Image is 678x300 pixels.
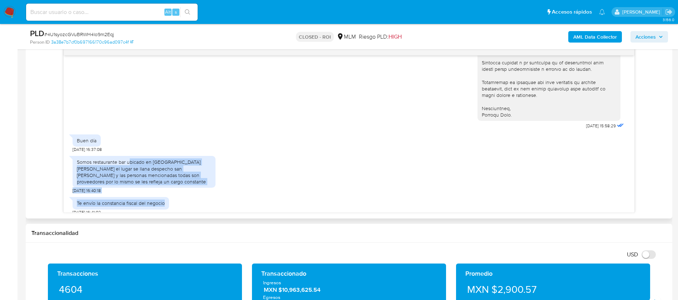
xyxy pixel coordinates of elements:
[31,230,667,237] h1: Transaccionalidad
[635,31,656,43] span: Acciones
[568,31,622,43] button: AML Data Collector
[175,9,177,15] span: s
[165,9,171,15] span: Alt
[665,8,673,16] a: Salir
[389,33,402,41] span: HIGH
[73,210,101,215] span: [DATE] 16:41:02
[337,33,356,41] div: MLM
[552,8,592,16] span: Accesos rápidos
[30,39,50,45] b: Person ID
[51,39,133,45] a: 3a38e7b7cf0b697166170c96ad097c4f
[573,31,617,43] b: AML Data Collector
[73,188,101,193] span: [DATE] 16:40:18
[30,28,44,39] b: PLD
[77,137,96,144] div: Buen día
[630,31,668,43] button: Acciones
[622,9,663,15] p: alicia.aldreteperez@mercadolibre.com.mx
[44,31,114,38] span: # 4U1syozcGVuBRWH4lo9m2Eqj
[26,8,198,17] input: Buscar usuario o caso...
[180,7,195,17] button: search-icon
[663,17,674,23] span: 3.156.0
[77,159,211,185] div: Somos restaurante bar ubicado en [GEOGRAPHIC_DATA][PERSON_NAME] el lugar se llana despecho san [P...
[296,32,334,42] p: CLOSED - ROI
[599,9,605,15] a: Notificaciones
[73,147,102,152] span: [DATE] 16:37:08
[77,200,165,206] div: Te envío la constancia fiscal del negocio
[586,123,616,129] span: [DATE] 15:58:29
[359,33,402,41] span: Riesgo PLD:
